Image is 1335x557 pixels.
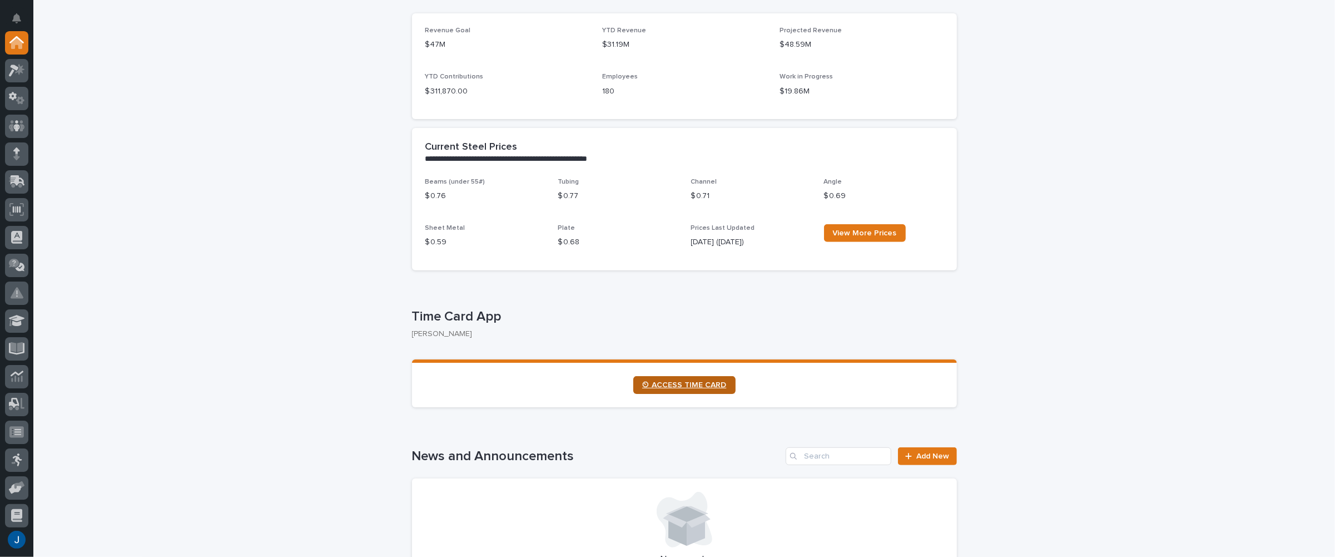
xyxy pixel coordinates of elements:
[558,190,678,202] p: $ 0.77
[602,27,646,34] span: YTD Revenue
[833,229,897,237] span: View More Prices
[425,27,471,34] span: Revenue Goal
[5,528,28,551] button: users-avatar
[425,141,518,154] h2: Current Steel Prices
[824,179,842,185] span: Angle
[917,452,950,460] span: Add New
[425,73,484,80] span: YTD Contributions
[691,225,755,231] span: Prices Last Updated
[824,224,906,242] a: View More Prices
[425,39,589,51] p: $47M
[786,447,891,465] input: Search
[780,73,833,80] span: Work in Progress
[425,225,465,231] span: Sheet Metal
[691,179,717,185] span: Channel
[412,448,782,465] h1: News and Announcements
[14,13,28,31] div: Notifications
[602,39,766,51] p: $31.19M
[633,376,736,394] a: ⏲ ACCESS TIME CARD
[691,190,811,202] p: $ 0.71
[558,236,678,248] p: $ 0.68
[558,225,575,231] span: Plate
[558,179,579,185] span: Tubing
[780,27,842,34] span: Projected Revenue
[425,236,545,248] p: $ 0.59
[898,447,956,465] a: Add New
[425,179,485,185] span: Beams (under 55#)
[642,381,727,389] span: ⏲ ACCESS TIME CARD
[412,309,952,325] p: Time Card App
[780,86,944,97] p: $19.86M
[425,190,545,202] p: $ 0.76
[824,190,944,202] p: $ 0.69
[691,236,811,248] p: [DATE] ([DATE])
[412,329,948,339] p: [PERSON_NAME]
[5,7,28,30] button: Notifications
[780,39,944,51] p: $48.59M
[602,86,766,97] p: 180
[425,86,589,97] p: $ 311,870.00
[602,73,638,80] span: Employees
